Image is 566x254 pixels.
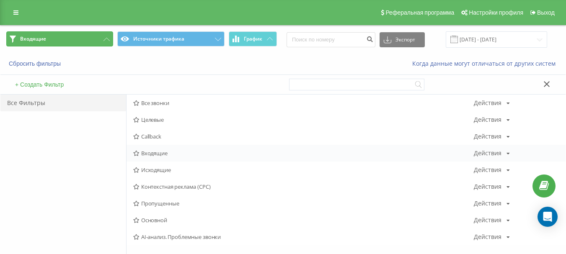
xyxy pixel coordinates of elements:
[474,150,501,156] div: Действия
[133,167,474,173] span: Исходящие
[133,234,474,240] span: AI-анализ. Проблемные звонки
[380,32,425,47] button: Экспорт
[6,60,65,67] button: Сбросить фильтры
[537,9,555,16] span: Выход
[474,133,501,139] div: Действия
[474,167,501,173] div: Действия
[117,31,224,46] button: Источники трафика
[287,32,375,47] input: Поиск по номеру
[6,31,113,46] button: Входящие
[412,59,560,67] a: Когда данные могут отличаться от других систем
[20,36,46,42] span: Входящие
[133,100,474,106] span: Все звонки
[13,81,66,88] button: + Создать Фильтр
[133,150,474,156] span: Входящие
[133,133,474,139] span: Callback
[474,217,501,223] div: Действия
[474,200,501,206] div: Действия
[469,9,523,16] span: Настройки профиля
[229,31,277,46] button: График
[385,9,454,16] span: Реферальная программа
[133,184,474,190] span: Контекстная реклама (CPC)
[474,184,501,190] div: Действия
[474,234,501,240] div: Действия
[538,207,558,227] div: Open Intercom Messenger
[133,200,474,206] span: Пропущенные
[474,117,501,123] div: Действия
[244,36,262,42] span: График
[133,117,474,123] span: Целевые
[0,95,126,111] div: Все Фильтры
[474,100,501,106] div: Действия
[133,217,474,223] span: Основной
[541,80,553,89] button: Закрыть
